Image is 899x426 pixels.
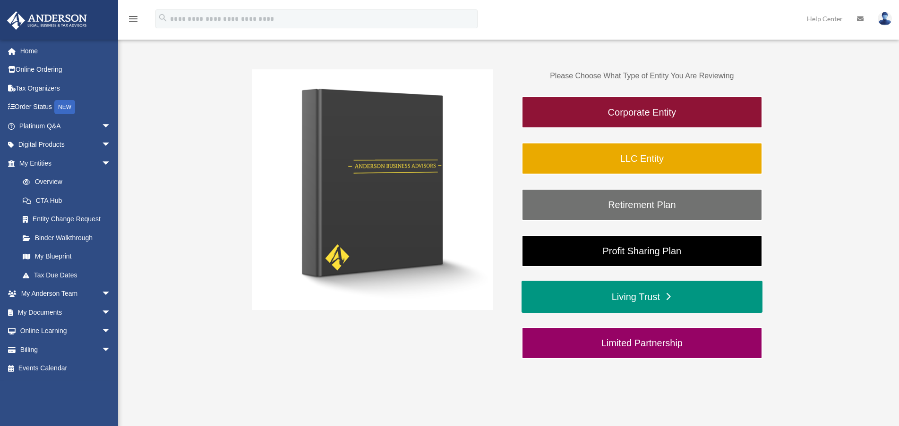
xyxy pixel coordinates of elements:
[158,13,168,23] i: search
[522,281,762,313] a: Living Trust
[102,135,120,155] span: arrow_drop_down
[13,266,125,284] a: Tax Due Dates
[7,117,125,135] a: Platinum Q&Aarrow_drop_down
[522,96,762,128] a: Corporate Entity
[878,12,892,25] img: User Pic
[522,69,762,83] p: Please Choose What Type of Entity You Are Reviewing
[128,17,139,25] a: menu
[102,284,120,304] span: arrow_drop_down
[7,284,125,303] a: My Anderson Teamarrow_drop_down
[13,173,125,192] a: Overview
[7,303,125,322] a: My Documentsarrow_drop_down
[7,322,125,341] a: Online Learningarrow_drop_down
[54,100,75,114] div: NEW
[7,340,125,359] a: Billingarrow_drop_down
[102,322,120,341] span: arrow_drop_down
[522,189,762,221] a: Retirement Plan
[7,98,125,117] a: Order StatusNEW
[102,154,120,173] span: arrow_drop_down
[522,327,762,359] a: Limited Partnership
[7,79,125,98] a: Tax Organizers
[7,154,125,173] a: My Entitiesarrow_drop_down
[522,142,762,175] a: LLC Entity
[102,340,120,359] span: arrow_drop_down
[102,303,120,322] span: arrow_drop_down
[13,210,125,229] a: Entity Change Request
[13,247,125,266] a: My Blueprint
[7,42,125,60] a: Home
[128,13,139,25] i: menu
[7,359,125,378] a: Events Calendar
[13,228,120,247] a: Binder Walkthrough
[7,60,125,79] a: Online Ordering
[522,235,762,267] a: Profit Sharing Plan
[102,117,120,136] span: arrow_drop_down
[7,135,125,154] a: Digital Productsarrow_drop_down
[4,11,90,30] img: Anderson Advisors Platinum Portal
[13,191,125,210] a: CTA Hub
